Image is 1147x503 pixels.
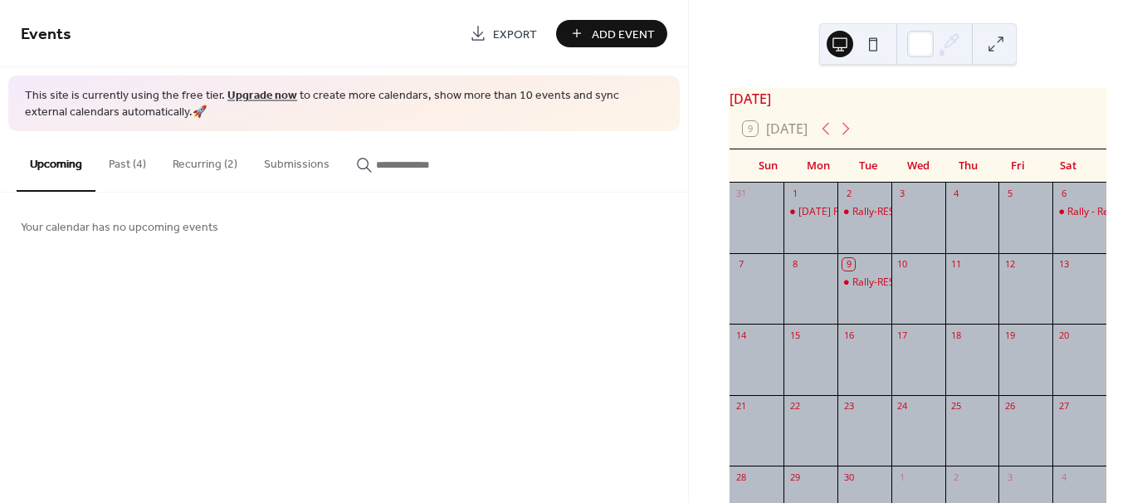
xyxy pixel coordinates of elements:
div: [DATE] Peaceful Protest-Support Workers-Not Corporations [798,205,1073,219]
button: Add Event [556,20,667,47]
button: Upcoming [17,131,95,192]
span: Add Event [592,26,655,43]
span: Export [493,26,537,43]
div: Fri [993,149,1042,183]
div: 11 [950,258,963,271]
div: 19 [1003,329,1016,341]
div: 17 [896,329,909,341]
div: 18 [950,329,963,341]
div: 27 [1057,400,1070,413]
button: Recurring (2) [159,131,251,190]
div: Thu [943,149,993,183]
div: 22 [788,400,801,413]
div: 24 [896,400,909,413]
div: 5 [1003,188,1016,200]
div: Rally-RESIST [837,276,891,290]
div: 1 [896,471,909,483]
div: Rally-RESIST [852,276,909,290]
div: 2 [950,471,963,483]
div: 15 [788,329,801,341]
button: Past (4) [95,131,159,190]
div: 4 [950,188,963,200]
a: Upgrade now [227,85,297,107]
div: Rally - Resist Fascism [1052,205,1106,219]
div: 16 [842,329,855,341]
div: Mon [793,149,842,183]
span: Your calendar has no upcoming events [21,219,218,237]
div: 13 [1057,258,1070,271]
div: 14 [735,329,747,341]
div: 29 [788,471,801,483]
div: Rally-RESIST [852,205,909,219]
div: 26 [1003,400,1016,413]
div: 23 [842,400,855,413]
div: Tue [843,149,893,183]
div: 6 [1057,188,1070,200]
div: 12 [1003,258,1016,271]
div: Rally-RESIST [837,205,891,219]
span: Events [21,18,71,51]
div: 21 [735,400,747,413]
div: 4 [1057,471,1070,483]
div: 25 [950,400,963,413]
div: 10 [896,258,909,271]
div: 28 [735,471,747,483]
div: 3 [1003,471,1016,483]
button: Submissions [251,131,343,190]
div: Labor Day Peaceful Protest-Support Workers-Not Corporations [783,205,837,219]
div: 30 [842,471,855,483]
span: This site is currently using the free tier. to create more calendars, show more than 10 events an... [25,88,663,120]
div: 3 [896,188,909,200]
div: 9 [842,258,855,271]
div: 20 [1057,329,1070,341]
div: Sat [1043,149,1093,183]
div: 31 [735,188,747,200]
div: 1 [788,188,801,200]
div: Wed [893,149,943,183]
div: Sun [743,149,793,183]
div: 2 [842,188,855,200]
a: Export [457,20,549,47]
div: [DATE] [730,89,1106,109]
div: 7 [735,258,747,271]
div: 8 [788,258,801,271]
